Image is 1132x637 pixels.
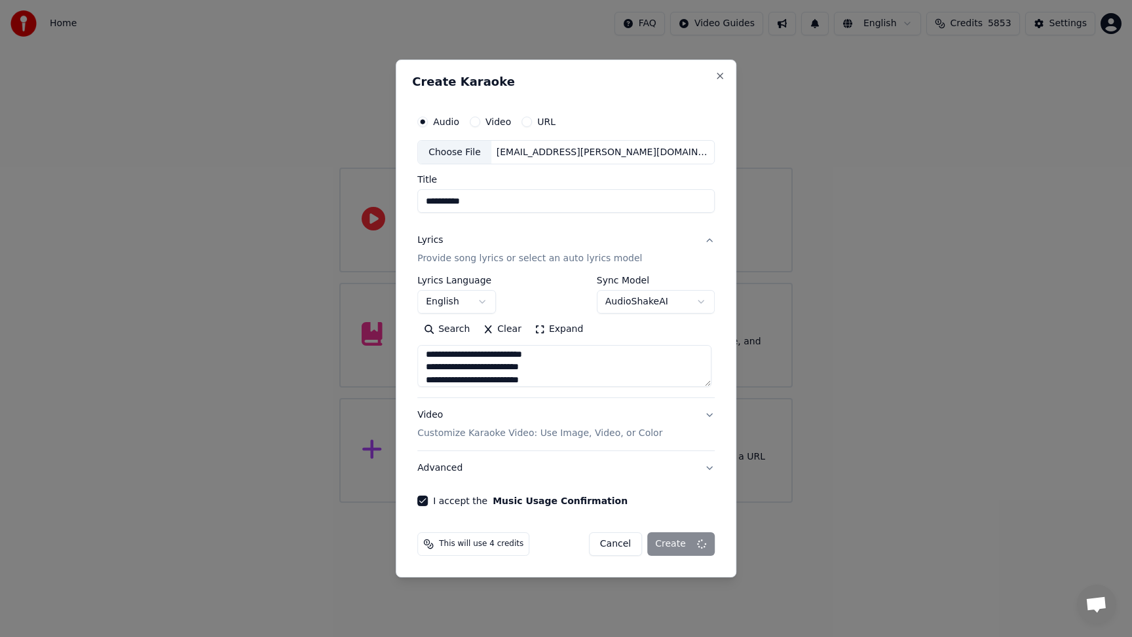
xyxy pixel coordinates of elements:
label: Title [417,175,715,185]
div: LyricsProvide song lyrics or select an auto lyrics model [417,276,715,398]
p: Customize Karaoke Video: Use Image, Video, or Color [417,427,662,440]
span: This will use 4 credits [439,539,523,549]
button: Search [417,319,476,340]
p: Provide song lyrics or select an auto lyrics model [417,253,642,266]
div: Video [417,409,662,441]
div: [EMAIL_ADDRESS][PERSON_NAME][DOMAIN_NAME]/Shared drives/SK Content Team/Halloween 2025/100386_Tim... [491,146,714,159]
label: I accept the [433,496,628,505]
label: URL [537,117,556,126]
label: Video [485,117,511,126]
button: Expand [528,319,590,340]
h2: Create Karaoke [412,76,720,88]
label: Lyrics Language [417,276,496,285]
button: Advanced [417,451,715,485]
label: Sync Model [597,276,715,285]
button: VideoCustomize Karaoke Video: Use Image, Video, or Color [417,399,715,451]
button: LyricsProvide song lyrics or select an auto lyrics model [417,224,715,276]
div: Lyrics [417,234,443,247]
button: Clear [476,319,528,340]
button: I accept the [493,496,628,505]
label: Audio [433,117,459,126]
div: Choose File [418,141,491,164]
button: Cancel [589,532,642,556]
